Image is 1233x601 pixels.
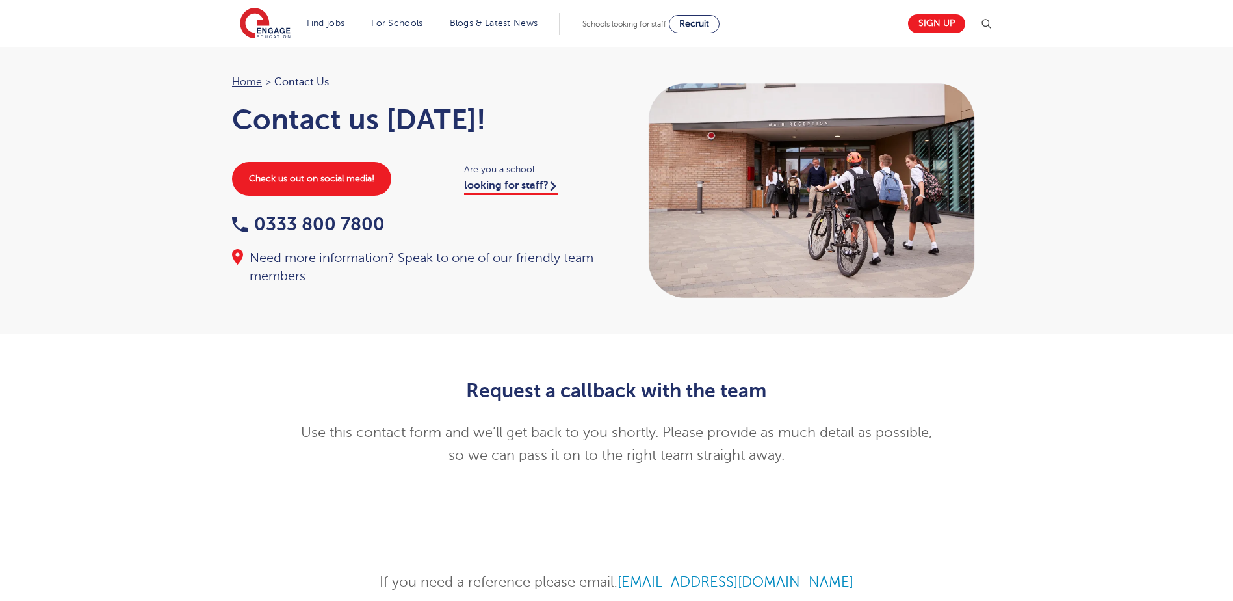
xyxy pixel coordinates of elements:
p: If you need a reference please email: [298,571,935,594]
a: Sign up [908,14,965,33]
a: looking for staff? [464,180,558,195]
img: Engage Education [240,8,291,40]
a: [EMAIL_ADDRESS][DOMAIN_NAME] [617,574,853,590]
span: Use this contact form and we’ll get back to you shortly. Please provide as much detail as possibl... [301,425,932,463]
span: Schools looking for staff [582,20,666,29]
h2: Request a callback with the team [298,380,935,402]
a: Home [232,76,262,88]
span: > [265,76,271,88]
a: Check us out on social media! [232,162,391,196]
span: Are you a school [464,162,604,177]
span: Recruit [679,19,709,29]
a: Recruit [669,15,720,33]
nav: breadcrumb [232,73,604,90]
a: Blogs & Latest News [450,18,538,28]
h1: Contact us [DATE]! [232,103,604,136]
a: Find jobs [307,18,345,28]
div: Need more information? Speak to one of our friendly team members. [232,249,604,286]
a: For Schools [371,18,422,28]
a: 0333 800 7800 [232,214,385,234]
span: Contact Us [274,73,329,90]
